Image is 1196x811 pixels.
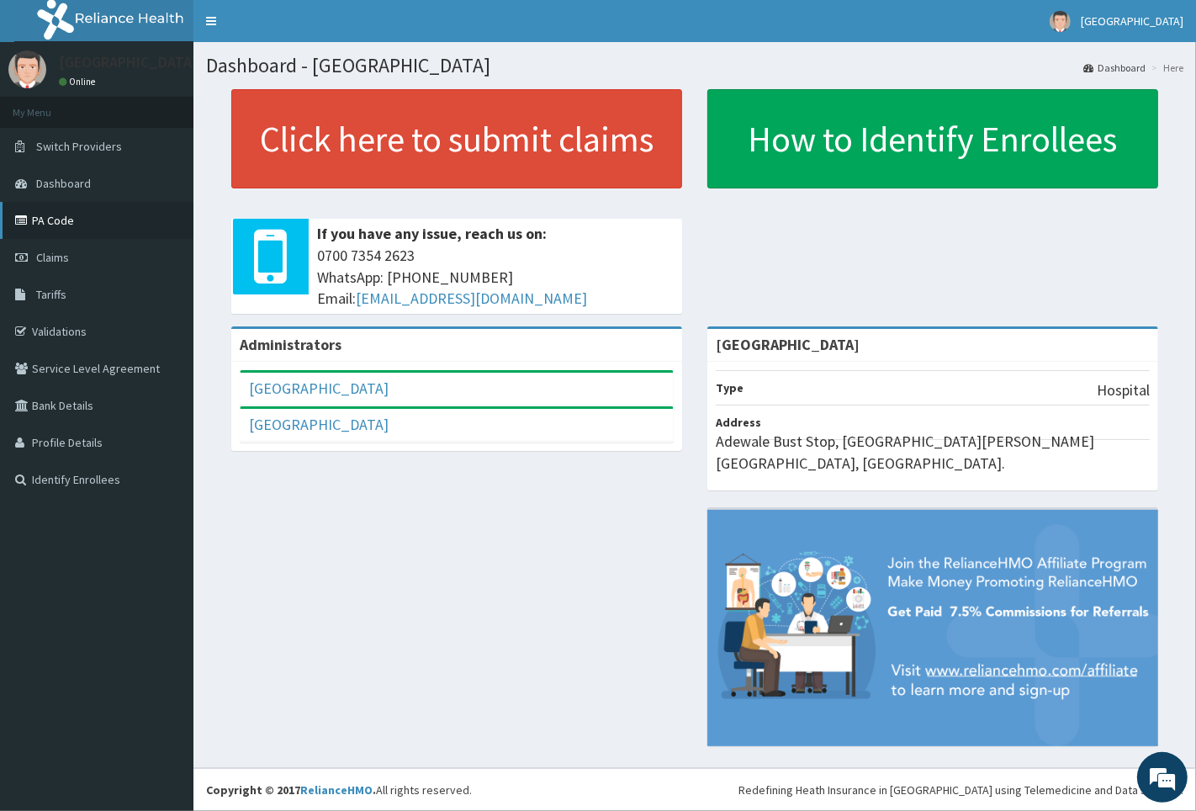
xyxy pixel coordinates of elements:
[249,379,389,398] a: [GEOGRAPHIC_DATA]
[716,431,1150,474] p: Adewale Bust Stop, [GEOGRAPHIC_DATA][PERSON_NAME][GEOGRAPHIC_DATA], [GEOGRAPHIC_DATA].
[1050,11,1071,32] img: User Image
[36,250,69,265] span: Claims
[59,55,198,70] p: [GEOGRAPHIC_DATA]
[716,335,860,354] strong: [GEOGRAPHIC_DATA]
[317,224,547,243] b: If you have any issue, reach us on:
[36,139,122,154] span: Switch Providers
[300,782,373,798] a: RelianceHMO
[1147,61,1183,75] li: Here
[317,245,674,310] span: 0700 7354 2623 WhatsApp: [PHONE_NUMBER] Email:
[1081,13,1183,29] span: [GEOGRAPHIC_DATA]
[1097,379,1150,401] p: Hospital
[716,380,744,395] b: Type
[206,55,1183,77] h1: Dashboard - [GEOGRAPHIC_DATA]
[231,89,682,188] a: Click here to submit claims
[707,510,1158,746] img: provider-team-banner.png
[206,782,376,798] strong: Copyright © 2017 .
[59,76,99,87] a: Online
[738,782,1183,798] div: Redefining Heath Insurance in [GEOGRAPHIC_DATA] using Telemedicine and Data Science!
[356,289,587,308] a: [EMAIL_ADDRESS][DOMAIN_NAME]
[36,176,91,191] span: Dashboard
[240,335,341,354] b: Administrators
[707,89,1158,188] a: How to Identify Enrollees
[8,50,46,88] img: User Image
[1083,61,1146,75] a: Dashboard
[193,768,1196,811] footer: All rights reserved.
[249,415,389,434] a: [GEOGRAPHIC_DATA]
[36,287,66,302] span: Tariffs
[716,415,761,430] b: Address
